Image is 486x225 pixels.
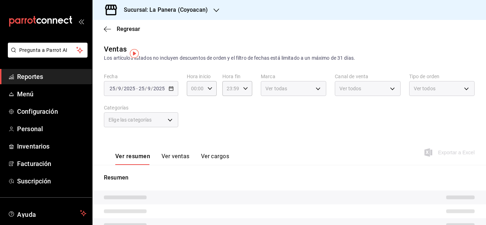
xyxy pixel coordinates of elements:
[109,86,116,91] input: --
[116,86,118,91] span: /
[109,116,152,123] span: Elige las categorías
[5,52,88,59] a: Pregunta a Parrot AI
[261,74,326,79] label: Marca
[17,124,86,134] span: Personal
[201,153,229,165] button: Ver cargos
[187,74,217,79] label: Hora inicio
[339,85,361,92] span: Ver todos
[151,86,153,91] span: /
[138,86,145,91] input: --
[162,153,190,165] button: Ver ventas
[265,85,287,92] span: Ver todas
[147,86,151,91] input: --
[123,86,136,91] input: ----
[130,49,139,58] img: Tooltip marker
[153,86,165,91] input: ----
[19,47,76,54] span: Pregunta a Parrot AI
[414,85,435,92] span: Ver todos
[17,107,86,116] span: Configuración
[17,72,86,81] span: Reportes
[17,176,86,186] span: Suscripción
[104,26,140,32] button: Regresar
[104,173,475,182] p: Resumen
[117,26,140,32] span: Regresar
[104,74,178,79] label: Fecha
[17,209,77,218] span: Ayuda
[145,86,147,91] span: /
[121,86,123,91] span: /
[104,105,178,110] label: Categorías
[118,86,121,91] input: --
[136,86,138,91] span: -
[17,89,86,99] span: Menú
[115,153,150,165] button: Ver resumen
[335,74,400,79] label: Canal de venta
[17,141,86,151] span: Inventarios
[118,6,208,14] h3: Sucursal: La Panera (Coyoacan)
[17,159,86,168] span: Facturación
[409,74,475,79] label: Tipo de orden
[104,44,127,54] div: Ventas
[115,153,229,165] div: navigation tabs
[104,54,475,62] div: Los artículos listados no incluyen descuentos de orden y el filtro de fechas está limitado a un m...
[8,43,88,58] button: Pregunta a Parrot AI
[222,74,252,79] label: Hora fin
[78,18,84,24] button: open_drawer_menu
